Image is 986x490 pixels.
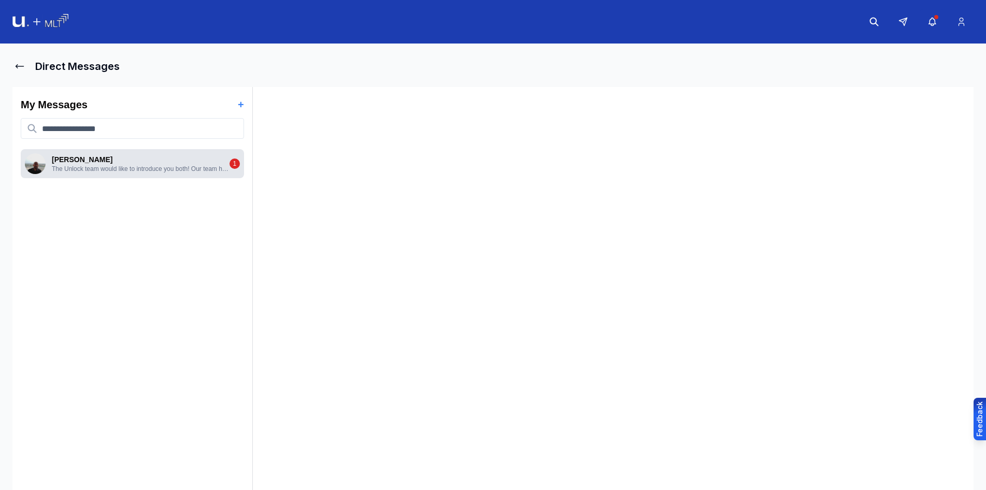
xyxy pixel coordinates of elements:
[35,59,120,74] h1: Direct Messages
[52,154,230,165] p: [PERSON_NAME]
[230,158,240,169] div: 1
[52,165,230,173] p: The Unlock team would like to introduce you both! Our team has identified you two as valuable peo...
[975,401,985,437] div: Feedback
[974,398,986,440] button: Provide feedback
[21,97,88,112] h2: My Messages
[12,14,68,30] img: Logo
[238,97,244,112] button: +
[25,153,46,174] img: User avatar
